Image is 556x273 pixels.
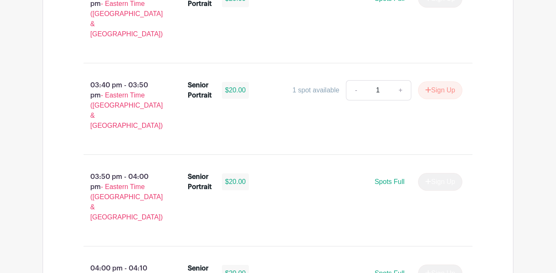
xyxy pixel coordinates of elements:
[418,81,462,99] button: Sign Up
[70,77,174,134] p: 03:40 pm - 03:50 pm
[90,183,163,221] span: - Eastern Time ([GEOGRAPHIC_DATA] & [GEOGRAPHIC_DATA])
[375,178,405,185] span: Spots Full
[390,80,411,100] a: +
[90,92,163,129] span: - Eastern Time ([GEOGRAPHIC_DATA] & [GEOGRAPHIC_DATA])
[292,85,339,95] div: 1 spot available
[222,82,249,99] div: $20.00
[70,168,174,226] p: 03:50 pm - 04:00 pm
[222,173,249,190] div: $20.00
[188,80,212,100] div: Senior Portrait
[188,172,212,192] div: Senior Portrait
[346,80,365,100] a: -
